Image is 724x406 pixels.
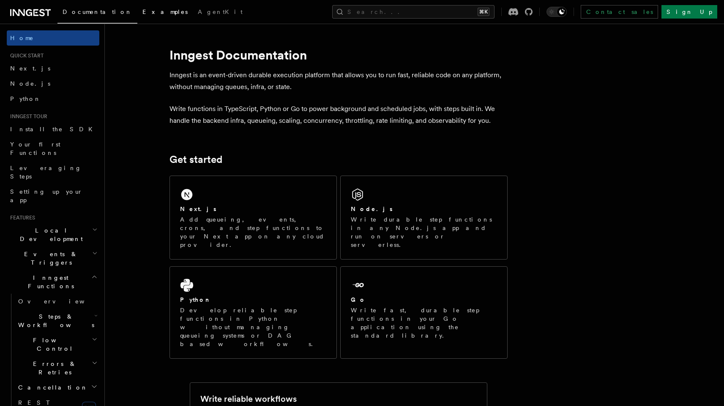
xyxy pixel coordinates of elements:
[15,312,94,329] span: Steps & Workflows
[351,295,366,304] h2: Go
[7,250,92,267] span: Events & Triggers
[142,8,188,15] span: Examples
[169,154,222,165] a: Get started
[15,380,99,395] button: Cancellation
[200,393,297,405] h2: Write reliable workflows
[478,8,489,16] kbd: ⌘K
[7,52,44,59] span: Quick start
[7,246,99,270] button: Events & Triggers
[7,76,99,91] a: Node.js
[180,306,326,348] p: Develop reliable step functions in Python without managing queueing systems or DAG based workflows.
[15,294,99,309] a: Overview
[137,3,193,23] a: Examples
[10,95,41,102] span: Python
[7,184,99,208] a: Setting up your app
[169,47,508,62] h1: Inngest Documentation
[7,160,99,184] a: Leveraging Steps
[351,205,393,213] h2: Node.js
[63,8,132,15] span: Documentation
[10,165,82,180] span: Leveraging Steps
[169,266,337,359] a: PythonDevelop reliable step functions in Python without managing queueing systems or DAG based wo...
[10,80,50,87] span: Node.js
[7,122,99,137] a: Install the SDK
[15,309,99,333] button: Steps & Workflows
[340,266,508,359] a: GoWrite fast, durable step functions in your Go application using the standard library.
[10,65,50,72] span: Next.js
[10,141,60,156] span: Your first Functions
[7,91,99,106] a: Python
[7,214,35,221] span: Features
[169,69,508,93] p: Inngest is an event-driven durable execution platform that allows you to run fast, reliable code ...
[180,205,216,213] h2: Next.js
[581,5,658,19] a: Contact sales
[57,3,137,24] a: Documentation
[10,34,34,42] span: Home
[180,215,326,249] p: Add queueing, events, crons, and step functions to your Next app on any cloud provider.
[351,306,497,340] p: Write fast, durable step functions in your Go application using the standard library.
[7,137,99,160] a: Your first Functions
[10,188,83,203] span: Setting up your app
[198,8,243,15] span: AgentKit
[351,215,497,249] p: Write durable step functions in any Node.js app and run on servers or serverless.
[15,356,99,380] button: Errors & Retries
[340,176,508,260] a: Node.jsWrite durable step functions in any Node.js app and run on servers or serverless.
[7,223,99,246] button: Local Development
[193,3,248,23] a: AgentKit
[169,103,508,127] p: Write functions in TypeScript, Python or Go to power background and scheduled jobs, with steps bu...
[15,360,92,376] span: Errors & Retries
[15,336,92,353] span: Flow Control
[661,5,717,19] a: Sign Up
[7,113,47,120] span: Inngest tour
[10,126,98,133] span: Install the SDK
[7,270,99,294] button: Inngest Functions
[15,333,99,356] button: Flow Control
[18,298,105,305] span: Overview
[180,295,211,304] h2: Python
[7,273,91,290] span: Inngest Functions
[7,226,92,243] span: Local Development
[546,7,567,17] button: Toggle dark mode
[7,61,99,76] a: Next.js
[332,5,495,19] button: Search...⌘K
[7,30,99,46] a: Home
[15,383,88,392] span: Cancellation
[169,176,337,260] a: Next.jsAdd queueing, events, crons, and step functions to your Next app on any cloud provider.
